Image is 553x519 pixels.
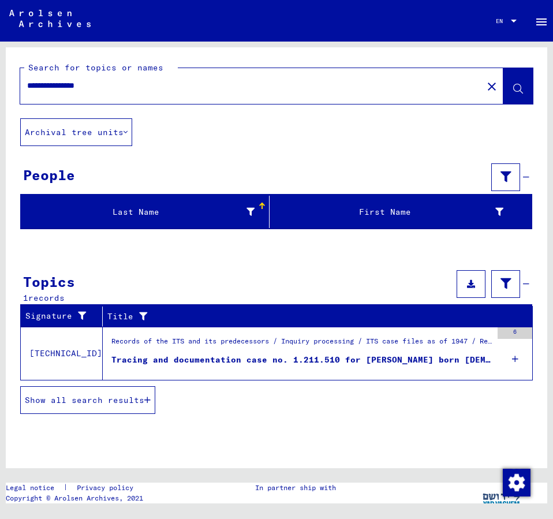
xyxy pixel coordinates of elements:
[20,386,155,414] button: Show all search results
[28,293,65,303] span: records
[255,483,336,493] p: In partner ship with
[25,206,255,218] div: Last Name
[28,62,163,73] mat-label: Search for topics or names
[21,327,103,380] td: [TECHNICAL_ID]
[274,203,518,221] div: First Name
[496,18,509,24] span: EN
[107,311,510,323] div: Title
[274,206,503,218] div: First Name
[111,336,492,352] div: Records of the ITS and its predecessors / Inquiry processing / ITS case files as of 1947 / Reposi...
[485,80,499,94] mat-icon: close
[6,493,147,503] p: Copyright © Arolsen Archives, 2021
[25,307,105,326] div: Signature
[530,9,553,32] button: Toggle sidenav
[502,468,530,496] div: Change consent
[6,483,63,493] a: Legal notice
[6,483,147,493] div: |
[25,203,269,221] div: Last Name
[111,354,492,366] div: Tracing and documentation case no. 1.211.510 for [PERSON_NAME] born [DEMOGRAPHIC_DATA]
[480,483,524,511] img: yv_logo.png
[9,10,91,27] img: Arolsen_neg.svg
[503,469,530,496] img: Change consent
[68,483,147,493] a: Privacy policy
[25,395,144,405] span: Show all search results
[25,310,94,322] div: Signature
[107,307,521,326] div: Title
[20,118,132,146] button: Archival tree units
[21,196,270,228] mat-header-cell: Last Name
[23,293,28,303] span: 1
[535,15,548,29] mat-icon: Side nav toggle icon
[480,74,503,98] button: Clear
[23,271,75,292] div: Topics
[23,165,75,185] div: People
[270,196,532,228] mat-header-cell: First Name
[498,327,532,339] div: 6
